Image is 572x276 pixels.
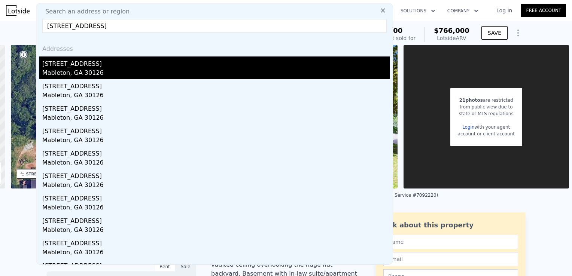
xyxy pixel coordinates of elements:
button: Company [441,4,484,18]
div: Mableton, GA 30126 [42,91,390,101]
div: Ask about this property [383,220,518,230]
div: Mableton, GA 30126 [42,136,390,146]
div: Mableton, GA 30126 [42,113,390,124]
div: Mableton, GA 30126 [42,68,390,79]
div: Mableton, GA 30126 [42,226,390,236]
div: are restricted [458,97,515,104]
div: [STREET_ADDRESS] [42,169,390,181]
button: SAVE [481,26,508,40]
div: from public view due to [458,104,515,110]
a: Log In [487,7,521,14]
span: 21 photos [459,98,483,103]
div: [STREET_ADDRESS] [42,258,390,270]
div: Sale [175,262,196,272]
div: [STREET_ADDRESS] [42,236,390,248]
div: Mableton, GA 30126 [42,203,390,214]
input: Name [383,235,518,249]
div: Mableton, GA 30126 [42,248,390,258]
div: [STREET_ADDRESS] [42,191,390,203]
div: STREET VIEW [26,171,54,177]
button: Show Options [511,25,526,40]
div: [STREET_ADDRESS] [42,101,390,113]
div: Addresses [39,39,390,56]
img: Lotside [6,5,30,16]
input: Email [383,252,518,266]
div: account or client account [458,131,515,137]
input: Enter an address, city, region, neighborhood or zip code [42,19,387,33]
span: $766,000 [434,27,469,34]
div: [STREET_ADDRESS] [42,146,390,158]
span: Search an address or region [39,7,130,16]
a: Login [462,125,474,130]
button: Solutions [395,4,441,18]
div: [STREET_ADDRESS] [42,214,390,226]
div: Mableton, GA 30126 [42,158,390,169]
span: with your agent [475,125,510,130]
div: [STREET_ADDRESS] [42,56,390,68]
div: [STREET_ADDRESS] [42,79,390,91]
div: Mableton, GA 30126 [42,181,390,191]
div: Lotside ARV [434,34,469,42]
div: state or MLS regulations [458,110,515,117]
div: [STREET_ADDRESS] [42,124,390,136]
div: Rent [154,262,175,272]
a: Free Account [521,4,566,17]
